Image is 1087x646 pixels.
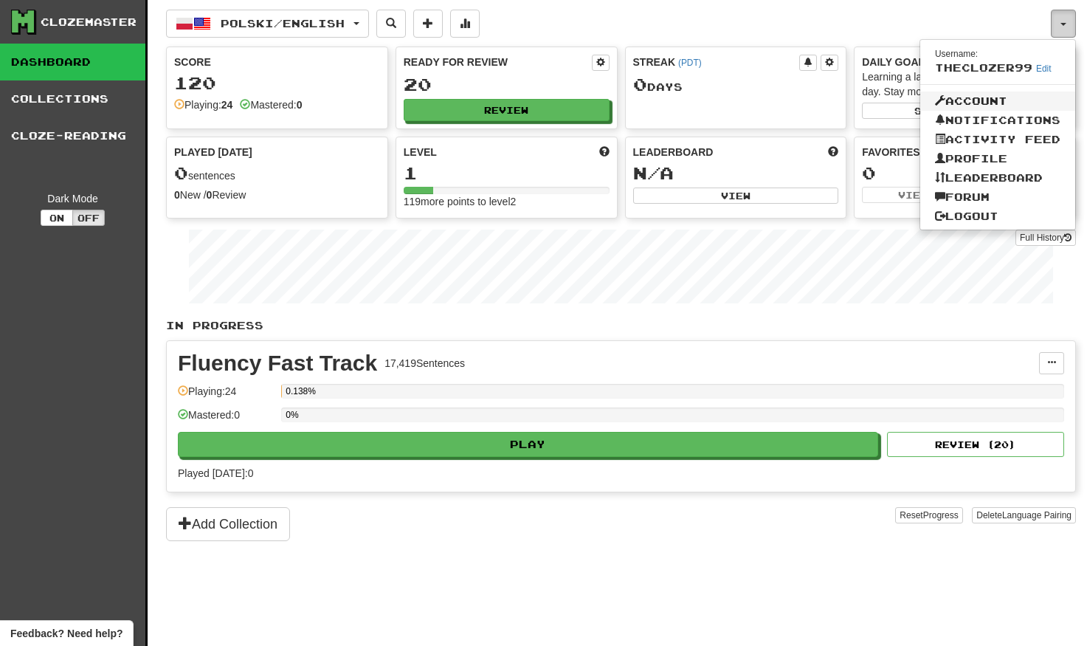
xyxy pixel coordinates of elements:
strong: 0 [207,189,213,201]
a: Leaderboard [920,168,1075,188]
strong: 0 [174,189,180,201]
span: 0 [174,162,188,183]
span: Score more points to level up [599,145,610,159]
button: View [633,188,839,204]
span: Language Pairing [1002,510,1072,520]
a: Logout [920,207,1075,226]
p: In Progress [166,318,1076,333]
div: Fluency Fast Track [178,352,377,374]
div: Daily Goal [862,55,1068,69]
span: N/A [633,162,674,183]
div: Mastered: [240,97,302,112]
span: Leaderboard [633,145,714,159]
span: Played [DATE] [174,145,252,159]
button: Off [72,210,105,226]
div: New / Review [174,188,380,202]
a: Activity Feed [920,130,1075,149]
div: Favorites [862,145,1068,159]
button: On [41,210,73,226]
div: 0 [862,164,1068,182]
button: View [862,187,963,203]
span: Played [DATE]: 0 [178,467,253,479]
span: 0 [633,74,647,95]
strong: 0 [297,99,303,111]
button: Polski/English [166,10,369,38]
a: Edit [1036,63,1052,74]
div: Score [174,55,380,69]
div: sentences [174,164,380,183]
a: Profile [920,149,1075,168]
span: Level [404,145,437,159]
span: Polski / English [221,17,345,30]
div: 1 [404,164,610,182]
div: Mastered: 0 [178,408,274,432]
button: Seta dailygoal [862,103,1068,119]
button: Add Collection [166,507,290,541]
div: Ready for Review [404,55,592,69]
small: Username: [935,49,978,59]
button: More stats [450,10,480,38]
a: Account [920,92,1075,111]
div: Playing: [174,97,232,112]
a: (PDT) [678,58,702,68]
div: 119 more points to level 2 [404,194,610,209]
div: Playing: 24 [178,384,274,408]
div: 120 [174,74,380,92]
span: Progress [923,510,959,520]
a: Notifications [920,111,1075,130]
div: Day s [633,75,839,95]
a: Full History [1015,230,1076,246]
strong: 24 [221,99,233,111]
a: Forum [920,188,1075,207]
span: theclozer99 [935,61,1032,74]
button: ResetProgress [895,507,962,523]
div: Streak [633,55,800,69]
div: Learning a language requires practice every day. Stay motivated! [862,69,1068,99]
div: Dark Mode [11,191,134,206]
button: Review [404,99,610,121]
span: Open feedback widget [10,626,122,641]
button: Play [178,432,878,457]
button: Add sentence to collection [413,10,443,38]
button: Search sentences [376,10,406,38]
button: DeleteLanguage Pairing [972,507,1076,523]
div: Clozemaster [41,15,137,30]
button: Review (20) [887,432,1064,457]
div: 17,419 Sentences [384,356,465,371]
div: 20 [404,75,610,94]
